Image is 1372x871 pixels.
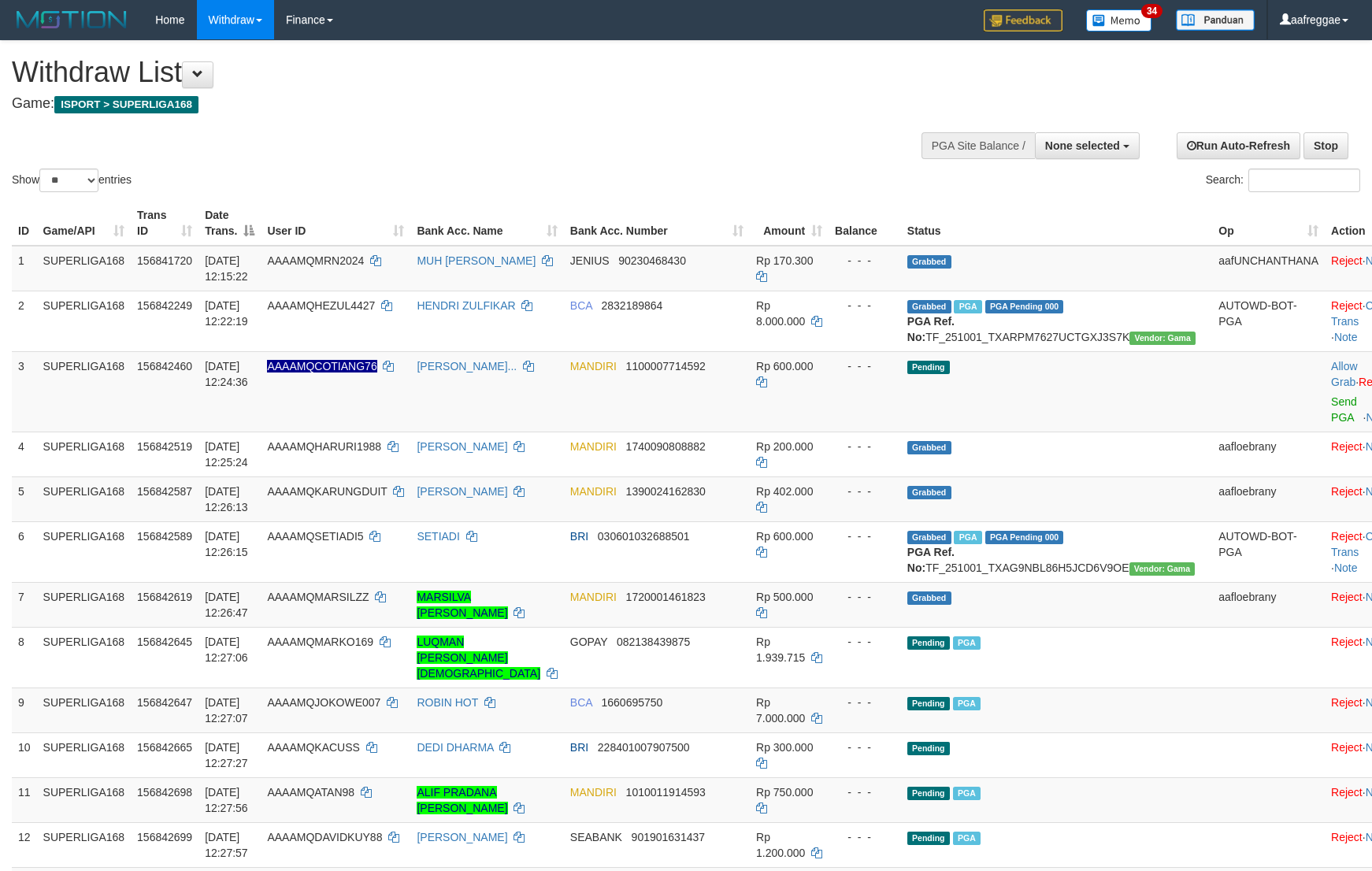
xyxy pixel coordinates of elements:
td: SUPERLIGA168 [37,582,132,627]
span: AAAAMQMARKO169 [267,636,373,648]
th: User ID: activate to sort column ascending [261,201,410,246]
span: JENIUS [570,254,610,267]
div: - - - [835,634,895,650]
span: MANDIRI [570,360,617,372]
th: ID [12,201,37,246]
span: Vendor URL: https://trx31.1velocity.biz [1129,332,1196,345]
td: AUTOWD-BOT-PGA [1212,521,1325,582]
a: HENDRI ZULFIKAR [417,299,515,312]
span: BCA [570,696,592,709]
span: Copy 1390024162830 to clipboard [626,485,706,498]
th: Bank Acc. Number: activate to sort column ascending [564,201,750,246]
img: panduan.png [1176,9,1255,31]
span: [DATE] 12:26:15 [205,530,248,558]
span: Copy 082138439875 to clipboard [617,636,690,648]
a: Allow Grab [1331,360,1357,388]
span: Rp 600.000 [756,530,813,543]
td: aafloebrany [1212,582,1325,627]
a: MARSILVA [PERSON_NAME] [417,591,507,619]
span: Marked by aafsengchandara [954,531,981,544]
span: 34 [1141,4,1162,18]
td: TF_251001_TXAG9NBL86H5JCD6V9OE [901,521,1212,582]
a: DEDI DHARMA [417,741,493,754]
a: Reject [1331,786,1363,799]
span: Copy 2832189864 to clipboard [601,299,662,312]
th: Game/API: activate to sort column ascending [37,201,132,246]
td: SUPERLIGA168 [37,688,132,732]
span: [DATE] 12:26:47 [205,591,248,619]
span: [DATE] 12:27:07 [205,696,248,725]
span: Rp 600.000 [756,360,813,372]
span: Rp 200.000 [756,440,813,453]
span: Copy 1100007714592 to clipboard [626,360,706,372]
span: MANDIRI [570,485,617,498]
a: Note [1334,331,1358,343]
span: Copy 1660695750 to clipboard [601,696,662,709]
a: Reject [1331,530,1363,543]
div: - - - [835,358,895,374]
span: 156842460 [137,360,192,372]
span: Grabbed [907,441,951,454]
span: 156842698 [137,786,192,799]
td: aafloebrany [1212,432,1325,476]
span: Copy 030601032688501 to clipboard [598,530,690,543]
span: Grabbed [907,486,951,499]
td: SUPERLIGA168 [37,432,132,476]
a: [PERSON_NAME]... [417,360,517,372]
span: Copy 901901631437 to clipboard [632,831,705,843]
span: Pending [907,697,950,710]
span: [DATE] 12:27:56 [205,786,248,814]
div: - - - [835,484,895,499]
a: Reject [1331,485,1363,498]
td: 11 [12,777,37,822]
a: Reject [1331,299,1363,312]
div: - - - [835,829,895,845]
span: ISPORT > SUPERLIGA168 [54,96,198,113]
span: Copy 1010011914593 to clipboard [626,786,706,799]
span: Grabbed [907,531,951,544]
div: - - - [835,739,895,755]
span: Pending [907,787,950,800]
td: 2 [12,291,37,351]
h4: Game: [12,96,899,112]
a: Reject [1331,254,1363,267]
span: 156842699 [137,831,192,843]
div: - - - [835,298,895,313]
a: Reject [1331,831,1363,843]
span: [DATE] 12:25:24 [205,440,248,469]
a: Stop [1303,132,1348,159]
span: Marked by aafchhiseyha [954,300,981,313]
span: [DATE] 12:15:22 [205,254,248,283]
div: - - - [835,439,895,454]
td: 9 [12,688,37,732]
span: BCA [570,299,592,312]
button: None selected [1035,132,1140,159]
span: Marked by aafchhiseyha [953,636,981,650]
th: Balance [829,201,901,246]
span: Pending [907,636,950,650]
div: - - - [835,784,895,800]
span: Rp 750.000 [756,786,813,799]
span: Pending [907,742,950,755]
td: 5 [12,476,37,521]
span: Rp 1.200.000 [756,831,805,859]
th: Bank Acc. Name: activate to sort column ascending [410,201,563,246]
span: Rp 500.000 [756,591,813,603]
span: [DATE] 12:24:36 [205,360,248,388]
td: SUPERLIGA168 [37,627,132,688]
span: AAAAMQMRN2024 [267,254,364,267]
span: AAAAMQMARSILZZ [267,591,369,603]
span: AAAAMQKARUNGDUIT [267,485,387,498]
div: - - - [835,253,895,269]
span: 156842619 [137,591,192,603]
a: Reject [1331,741,1363,754]
div: - - - [835,695,895,710]
a: ALIF PRADANA [PERSON_NAME] [417,786,507,814]
span: 156842645 [137,636,192,648]
span: Nama rekening ada tanda titik/strip, harap diedit [267,360,376,372]
th: Op: activate to sort column ascending [1212,201,1325,246]
td: AUTOWD-BOT-PGA [1212,291,1325,351]
td: 12 [12,822,37,867]
span: BRI [570,530,588,543]
input: Search: [1248,169,1360,192]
